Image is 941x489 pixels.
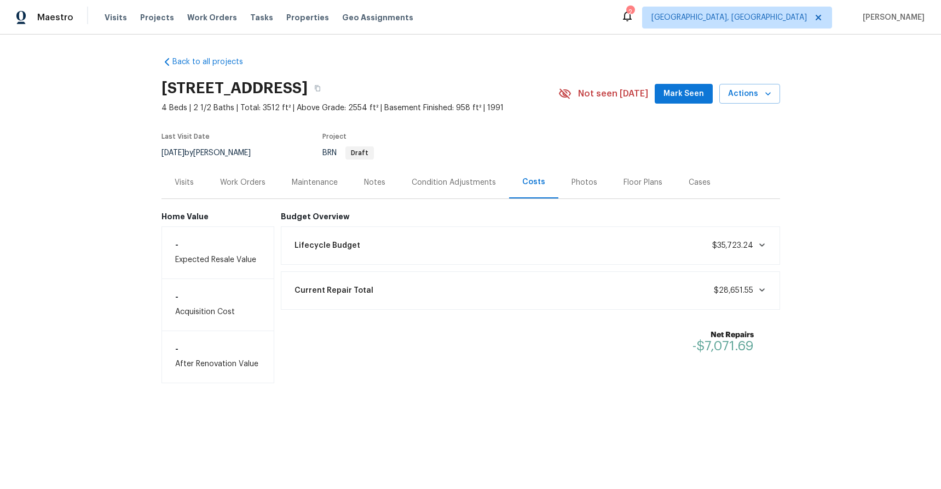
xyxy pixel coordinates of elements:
[571,177,597,188] div: Photos
[342,12,413,23] span: Geo Assignments
[292,177,338,188] div: Maintenance
[175,240,261,249] h6: -
[578,88,648,99] span: Not seen [DATE]
[322,133,347,140] span: Project
[663,87,704,101] span: Mark Seen
[161,133,210,140] span: Last Visit Date
[140,12,174,23] span: Projects
[651,12,807,23] span: [GEOGRAPHIC_DATA], [GEOGRAPHIC_DATA]
[728,87,771,101] span: Actions
[689,177,711,188] div: Cases
[161,56,267,67] a: Back to all projects
[322,149,374,157] span: BRN
[295,285,373,296] span: Current Repair Total
[161,212,275,221] h6: Home Value
[161,103,558,113] span: 4 Beds | 2 1/2 Baths | Total: 3512 ft² | Above Grade: 2554 ft² | Basement Finished: 958 ft² | 1991
[295,240,360,251] span: Lifecycle Budget
[161,146,264,160] div: by [PERSON_NAME]
[858,12,925,23] span: [PERSON_NAME]
[161,226,275,279] div: Expected Resale Value
[714,287,753,294] span: $28,651.55
[286,12,329,23] span: Properties
[692,339,754,352] span: -$7,071.69
[161,331,275,383] div: After Renovation Value
[37,12,73,23] span: Maestro
[161,83,308,94] h2: [STREET_ADDRESS]
[161,279,275,331] div: Acquisition Cost
[347,150,373,156] span: Draft
[250,14,273,21] span: Tasks
[308,78,327,98] button: Copy Address
[412,177,496,188] div: Condition Adjustments
[175,292,261,301] h6: -
[175,344,261,353] h6: -
[624,177,662,188] div: Floor Plans
[692,329,754,340] b: Net Repairs
[712,242,753,249] span: $35,723.24
[220,177,265,188] div: Work Orders
[187,12,237,23] span: Work Orders
[105,12,127,23] span: Visits
[364,177,385,188] div: Notes
[655,84,713,104] button: Mark Seen
[626,7,634,18] div: 2
[522,177,545,187] div: Costs
[719,84,780,104] button: Actions
[175,177,194,188] div: Visits
[161,149,184,157] span: [DATE]
[281,212,780,221] h6: Budget Overview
